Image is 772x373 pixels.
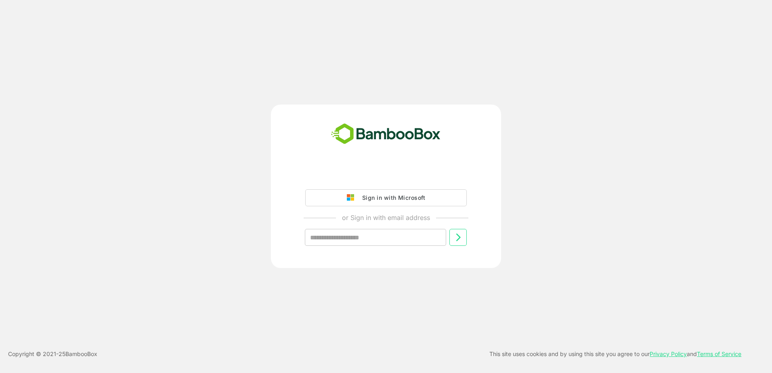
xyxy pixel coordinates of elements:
[697,350,741,357] a: Terms of Service
[650,350,687,357] a: Privacy Policy
[358,193,425,203] div: Sign in with Microsoft
[347,194,358,201] img: google
[327,121,445,147] img: bamboobox
[8,349,97,359] p: Copyright © 2021- 25 BambooBox
[305,189,467,206] button: Sign in with Microsoft
[342,213,430,222] p: or Sign in with email address
[489,349,741,359] p: This site uses cookies and by using this site you agree to our and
